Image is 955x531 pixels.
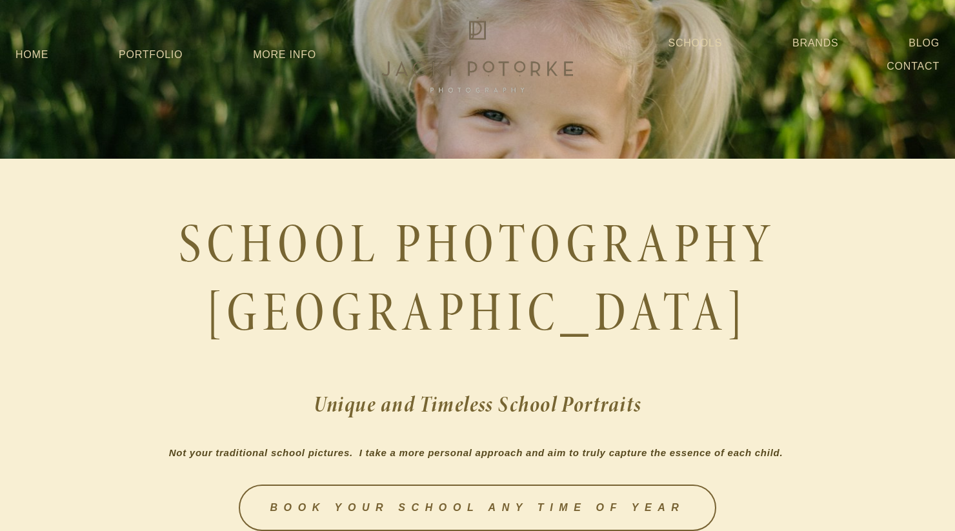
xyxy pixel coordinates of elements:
a: Brands [792,32,838,55]
img: Jacki Potorke Sacramento Family Photographer [374,14,581,96]
a: Contact [887,55,940,78]
a: Blog [909,32,940,55]
a: More Info [253,43,316,66]
a: Home [15,43,48,66]
a: Portfolio [119,49,183,60]
strong: Unique and Timeless School Portraits [314,389,642,419]
h1: SCHOOL PHOTOGRAPHY [GEOGRAPHIC_DATA] [15,210,940,346]
em: Not your traditional school pictures. I take a more personal approach and aim to truly capture th... [169,447,783,458]
a: BOOK YOUR SCHOOL ANY TIME OF YEAR [239,485,716,531]
a: Schools [668,32,722,55]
